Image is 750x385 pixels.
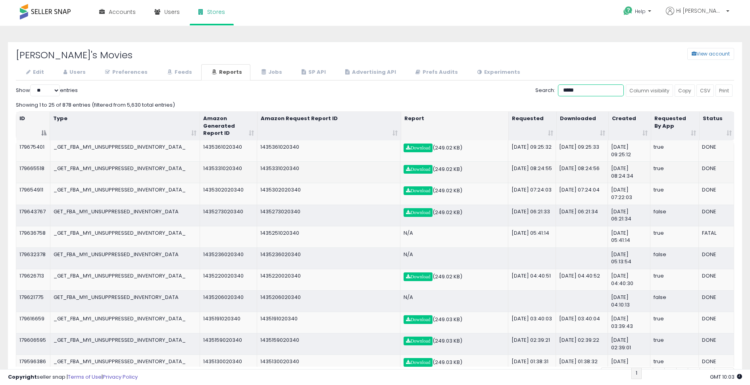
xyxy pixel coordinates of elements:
[556,269,608,290] td: [DATE] 04:40:52
[95,64,156,80] a: Preferences
[400,333,508,354] td: (249.03 KB)
[608,205,650,226] td: [DATE] 06:21:34
[257,333,401,354] td: 1435159020340
[257,226,401,247] td: 1435251020340
[404,272,433,281] a: Download
[400,354,508,376] td: (249.03 KB)
[50,247,200,269] td: GET_FBA_MYI_UNSUPPRESSED_INVENTORY_DATA
[609,112,651,141] th: Created: activate to sort column ascending
[16,226,50,247] td: 179636758
[257,183,401,204] td: 1435302020340
[16,333,50,354] td: 179606595
[699,140,734,161] td: DONE
[651,112,700,141] th: Requested By App: activate to sort column ascending
[556,161,608,183] td: [DATE] 08:24:56
[400,161,508,183] td: (249.02 KB)
[509,112,557,141] th: Requested: activate to sort column ascending
[50,183,200,204] td: _GET_FBA_MYI_UNSUPPRESSED_INVENTORY_DATA_
[700,112,735,141] th: Status: activate to sort column ascending
[710,373,742,381] span: 2025-09-9 10:03 GMT
[678,87,691,94] span: Copy
[16,161,50,183] td: 179665518
[103,373,138,381] a: Privacy Policy
[200,247,257,269] td: 1435236020340
[8,373,37,381] strong: Copyright
[257,290,401,312] td: 1435206020340
[653,368,665,379] a: 3
[406,360,430,365] span: Download
[200,183,257,204] td: 1435302020340
[251,64,290,80] a: Jobs
[629,87,669,94] span: Column visibility
[508,312,556,333] td: [DATE] 03:40:03
[157,64,200,80] a: Feeds
[16,312,50,333] td: 179616659
[50,140,200,161] td: _GET_FBA_MYI_UNSUPPRESSED_INVENTORY_DATA_
[557,112,609,141] th: Downloaded: activate to sort column ascending
[201,64,250,80] a: Reports
[53,64,94,80] a: Users
[406,188,430,193] span: Download
[200,161,257,183] td: 1435331020340
[404,208,433,217] a: Download
[50,290,200,312] td: GET_FBA_MYI_UNSUPPRESSED_INVENTORY_DATA
[681,48,693,60] a: View account
[508,140,556,161] td: [DATE] 09:25:32
[699,269,734,290] td: DONE
[406,146,430,150] span: Download
[50,226,200,247] td: _GET_FBA_MYI_UNSUPPRESSED_INVENTORY_DATA_
[68,373,102,381] a: Terms of Use
[650,333,699,354] td: true
[50,112,200,141] th: Type: activate to sort column ascending
[406,274,430,279] span: Download
[556,183,608,204] td: [DATE] 07:24:04
[650,140,699,161] td: true
[699,247,734,269] td: DONE
[608,312,650,333] td: [DATE] 03:39:43
[404,144,433,152] a: Download
[50,161,200,183] td: _GET_FBA_MYI_UNSUPPRESSED_INVENTORY_DATA_
[164,8,180,16] span: Users
[109,8,136,16] span: Accounts
[16,354,50,376] td: 179596386
[699,312,734,333] td: DONE
[556,333,608,354] td: [DATE] 02:39:22
[404,337,433,345] a: Download
[200,354,257,376] td: 1435130020340
[257,269,401,290] td: 1435220020340
[400,290,508,312] td: N/A
[200,112,258,141] th: Amazon Generated Report ID: activate to sort column ascending
[556,205,608,226] td: [DATE] 06:21:34
[556,312,608,333] td: [DATE] 03:40:04
[406,317,430,322] span: Download
[50,312,200,333] td: _GET_FBA_MYI_UNSUPPRESSED_INVENTORY_DATA_
[404,315,433,324] a: Download
[700,87,710,94] span: CSV
[16,205,50,226] td: 179643767
[291,64,334,80] a: SP API
[16,112,50,141] th: ID: activate to sort column descending
[258,112,401,141] th: Amazon Request Report ID: activate to sort column ascending
[675,84,695,97] a: Copy
[719,87,729,94] span: Print
[400,269,508,290] td: (249.02 KB)
[335,64,404,80] a: Advertising API
[16,140,50,161] td: 179675401
[401,112,509,141] th: Report
[688,368,700,379] a: …
[10,50,314,60] h2: [PERSON_NAME]'s Movies
[16,84,78,96] label: Show entries
[406,167,430,172] span: Download
[699,161,734,183] td: DONE
[200,290,257,312] td: 1435206020340
[257,140,401,161] td: 1435361020340
[404,186,433,195] a: Download
[200,269,257,290] td: 1435220020340
[699,205,734,226] td: DONE
[608,140,650,161] td: [DATE] 09:25:12
[535,84,624,96] label: Search:
[400,183,508,204] td: (249.02 KB)
[608,290,650,312] td: [DATE] 04:10:13
[404,358,433,367] a: Download
[714,368,734,379] a: Next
